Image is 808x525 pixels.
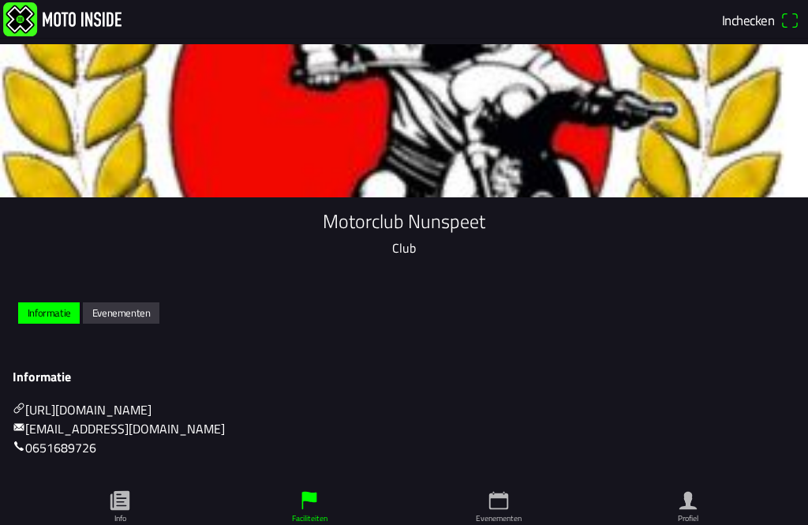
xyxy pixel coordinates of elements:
[13,402,25,414] ion-icon: link
[676,489,700,512] ion-icon: person
[18,302,80,324] ion-button: Informatie
[476,512,522,524] ion-label: Evenementen
[722,9,774,30] span: Inchecken
[13,440,25,452] ion-icon: call
[297,489,321,512] ion-icon: flag
[13,369,795,384] h3: Informatie
[108,489,132,512] ion-icon: paper
[114,512,126,524] ion-label: Info
[13,210,795,233] h1: Motorclub Nunspeet
[487,489,511,512] ion-icon: calendar
[678,512,698,524] ion-label: Profiel
[13,238,795,257] p: Club
[13,400,151,419] a: link[URL][DOMAIN_NAME]
[13,421,25,433] ion-icon: mail
[13,438,96,457] a: call0651689726
[716,6,805,33] a: Incheckenqr scanner
[292,512,327,524] ion-label: Faciliteiten
[13,419,225,438] a: mail[EMAIL_ADDRESS][DOMAIN_NAME]
[83,302,159,324] ion-button: Evenementen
